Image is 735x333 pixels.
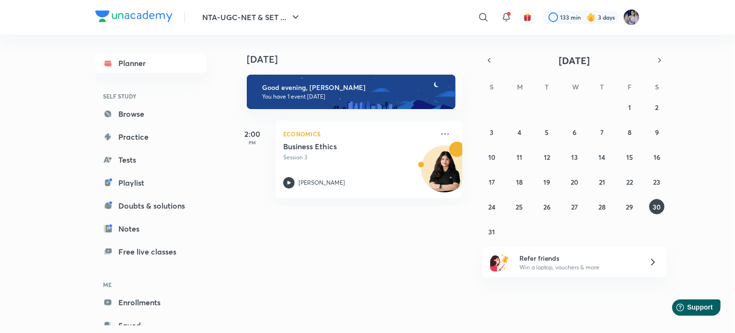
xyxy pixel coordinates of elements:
abbr: August 29, 2025 [626,202,633,211]
img: Avatar [422,151,468,197]
abbr: August 25, 2025 [516,202,523,211]
button: August 27, 2025 [567,199,582,214]
abbr: August 30, 2025 [653,202,661,211]
button: August 26, 2025 [540,199,555,214]
a: Browse [95,104,207,123]
button: August 28, 2025 [594,199,609,214]
abbr: August 14, 2025 [598,153,605,162]
button: August 6, 2025 [567,124,582,140]
a: Playlist [95,173,207,192]
abbr: August 27, 2025 [571,202,578,211]
button: August 2, 2025 [649,100,665,115]
a: Free live classes [95,242,207,261]
button: August 11, 2025 [512,149,527,165]
button: August 30, 2025 [649,199,665,214]
img: avatar [523,13,532,22]
button: August 24, 2025 [484,199,500,214]
abbr: August 16, 2025 [654,153,660,162]
img: evening [247,75,456,109]
abbr: August 7, 2025 [600,128,604,137]
abbr: Wednesday [572,82,579,91]
button: August 16, 2025 [649,149,665,165]
abbr: Saturday [655,82,659,91]
abbr: August 10, 2025 [488,153,495,162]
abbr: August 11, 2025 [517,153,522,162]
h6: Refer friends [519,253,637,263]
abbr: August 2, 2025 [655,103,659,112]
a: Tests [95,150,207,169]
abbr: August 12, 2025 [544,153,550,162]
p: Win a laptop, vouchers & more [519,263,637,272]
img: Tanya Gautam [623,9,640,25]
abbr: August 20, 2025 [571,178,578,187]
abbr: August 22, 2025 [626,178,633,187]
button: August 9, 2025 [649,124,665,140]
button: August 23, 2025 [649,174,665,189]
button: August 3, 2025 [484,124,500,140]
abbr: August 6, 2025 [573,128,576,137]
h6: Good evening, [PERSON_NAME] [262,83,447,92]
button: August 4, 2025 [512,124,527,140]
p: You have 1 event [DATE] [262,93,447,100]
button: August 10, 2025 [484,149,500,165]
button: August 31, 2025 [484,224,500,239]
p: PM [233,140,272,145]
img: Company Logo [95,11,172,22]
button: August 25, 2025 [512,199,527,214]
abbr: August 23, 2025 [654,178,661,187]
button: August 17, 2025 [484,174,500,189]
abbr: August 1, 2025 [628,103,631,112]
a: Notes [95,219,207,238]
button: August 5, 2025 [540,124,555,140]
a: Doubts & solutions [95,196,207,215]
abbr: August 18, 2025 [516,178,523,187]
abbr: August 28, 2025 [598,202,606,211]
button: August 18, 2025 [512,174,527,189]
abbr: August 31, 2025 [489,227,495,236]
abbr: Monday [517,82,523,91]
button: August 29, 2025 [622,199,637,214]
a: Enrollments [95,293,207,312]
abbr: August 9, 2025 [655,128,659,137]
abbr: August 5, 2025 [545,128,549,137]
button: [DATE] [496,54,653,67]
button: avatar [520,10,535,25]
button: August 21, 2025 [594,174,609,189]
button: August 7, 2025 [594,124,609,140]
button: August 8, 2025 [622,124,637,140]
button: August 19, 2025 [540,174,555,189]
button: August 13, 2025 [567,149,582,165]
abbr: August 24, 2025 [488,202,495,211]
button: August 20, 2025 [567,174,582,189]
img: streak [586,12,596,22]
span: [DATE] [559,54,590,67]
abbr: August 15, 2025 [626,153,633,162]
abbr: August 4, 2025 [517,128,521,137]
p: Session 3 [283,153,434,162]
button: August 15, 2025 [622,149,637,165]
h6: SELF STUDY [95,88,207,104]
a: Practice [95,127,207,146]
button: August 22, 2025 [622,174,637,189]
abbr: August 21, 2025 [599,178,605,187]
abbr: August 8, 2025 [628,128,632,137]
abbr: Tuesday [545,82,549,91]
button: NTA-UGC-NET & SET ... [196,8,307,27]
a: Planner [95,54,207,73]
abbr: August 13, 2025 [571,153,578,162]
button: August 14, 2025 [594,149,609,165]
h5: Business Ethics [283,142,402,151]
abbr: August 3, 2025 [490,128,494,137]
h5: 2:00 [233,128,272,140]
iframe: Help widget launcher [650,296,724,322]
p: Economics [283,128,434,140]
h4: [DATE] [247,54,472,65]
abbr: Sunday [490,82,494,91]
p: [PERSON_NAME] [299,178,345,187]
button: August 1, 2025 [622,100,637,115]
button: August 12, 2025 [540,149,555,165]
abbr: August 26, 2025 [543,202,551,211]
abbr: Thursday [600,82,604,91]
abbr: August 17, 2025 [489,178,495,187]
